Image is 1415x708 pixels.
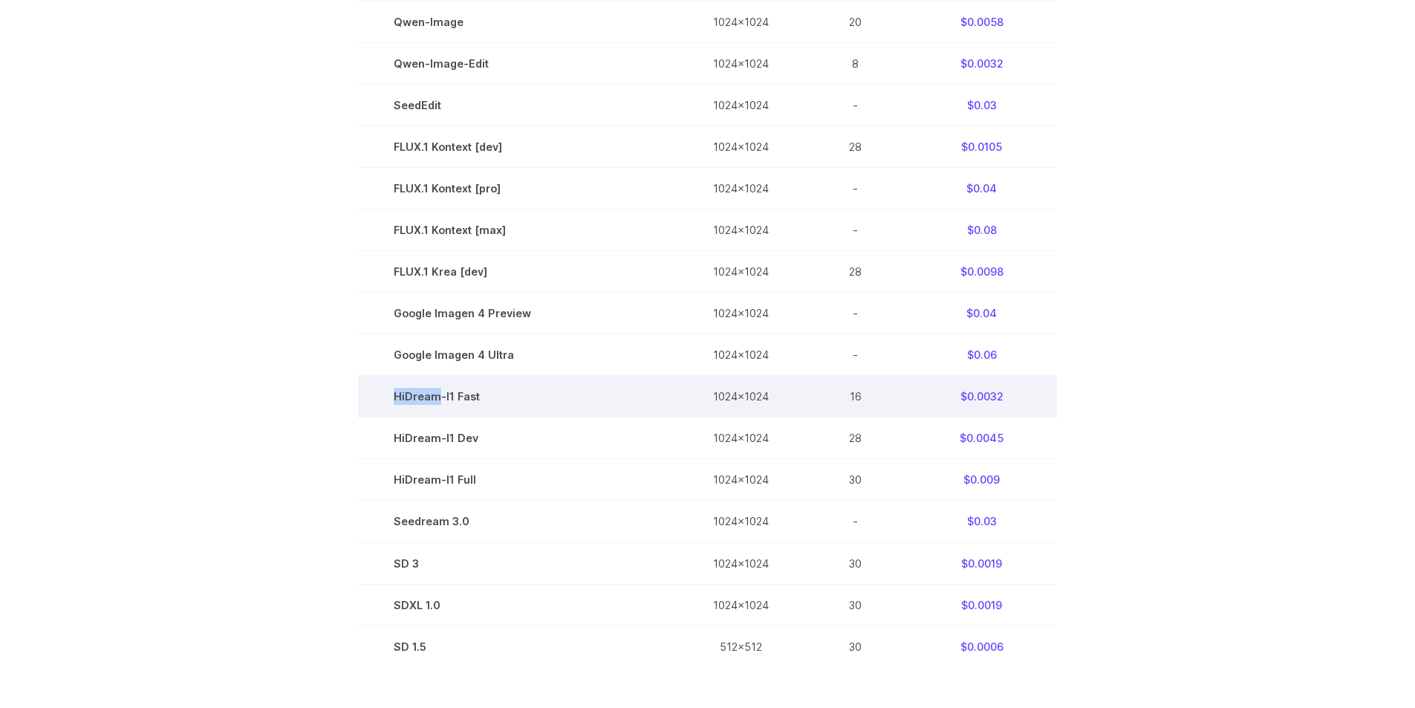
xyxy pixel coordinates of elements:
[358,126,677,168] td: FLUX.1 Kontext [dev]
[906,542,1057,584] td: $0.0019
[906,42,1057,84] td: $0.0032
[906,584,1057,626] td: $0.0019
[804,334,906,376] td: -
[804,501,906,542] td: -
[358,168,677,210] td: FLUX.1 Kontext [pro]
[358,210,677,251] td: FLUX.1 Kontext [max]
[804,542,906,584] td: 30
[804,168,906,210] td: -
[804,626,906,667] td: 30
[677,542,804,584] td: 1024x1024
[804,1,906,42] td: 20
[677,251,804,293] td: 1024x1024
[906,418,1057,459] td: $0.0045
[358,1,677,42] td: Qwen-Image
[804,293,906,334] td: -
[677,42,804,84] td: 1024x1024
[677,168,804,210] td: 1024x1024
[804,210,906,251] td: -
[906,501,1057,542] td: $0.03
[804,376,906,418] td: 16
[804,251,906,293] td: 28
[358,459,677,501] td: HiDream-I1 Full
[906,210,1057,251] td: $0.08
[358,376,677,418] td: HiDream-I1 Fast
[358,542,677,584] td: SD 3
[804,42,906,84] td: 8
[804,126,906,168] td: 28
[358,584,677,626] td: SDXL 1.0
[677,126,804,168] td: 1024x1024
[804,459,906,501] td: 30
[358,251,677,293] td: FLUX.1 Krea [dev]
[906,1,1057,42] td: $0.0058
[906,85,1057,126] td: $0.03
[677,501,804,542] td: 1024x1024
[677,418,804,459] td: 1024x1024
[677,584,804,626] td: 1024x1024
[906,293,1057,334] td: $0.04
[906,168,1057,210] td: $0.04
[677,334,804,376] td: 1024x1024
[358,501,677,542] td: Seedream 3.0
[677,626,804,667] td: 512x512
[358,334,677,376] td: Google Imagen 4 Ultra
[677,376,804,418] td: 1024x1024
[677,293,804,334] td: 1024x1024
[677,459,804,501] td: 1024x1024
[906,251,1057,293] td: $0.0098
[804,418,906,459] td: 28
[804,584,906,626] td: 30
[358,293,677,334] td: Google Imagen 4 Preview
[358,626,677,667] td: SD 1.5
[906,334,1057,376] td: $0.06
[804,85,906,126] td: -
[906,459,1057,501] td: $0.009
[677,85,804,126] td: 1024x1024
[358,42,677,84] td: Qwen-Image-Edit
[358,85,677,126] td: SeedEdit
[358,418,677,459] td: HiDream-I1 Dev
[677,210,804,251] td: 1024x1024
[906,626,1057,667] td: $0.0006
[677,1,804,42] td: 1024x1024
[906,376,1057,418] td: $0.0032
[906,126,1057,168] td: $0.0105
